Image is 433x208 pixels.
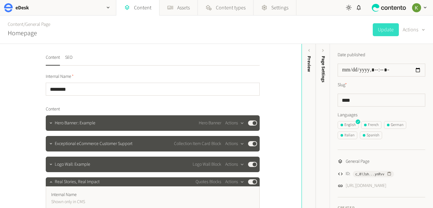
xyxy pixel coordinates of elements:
a: General Page [25,21,50,28]
div: French [364,122,379,128]
a: Content [8,21,24,28]
div: Italian [341,132,354,138]
label: Slug [338,82,347,88]
button: Update [373,23,399,36]
button: c_01Jsh...ynRvv [353,171,394,177]
span: Hero Banner: Example [55,120,95,127]
button: Actions [225,140,244,148]
p: Shown only in CMS [51,198,198,205]
a: [URL][DOMAIN_NAME] [346,182,386,189]
button: Actions [225,178,244,186]
span: Logo Wall Block [193,161,221,168]
span: Content [46,106,60,113]
div: German [387,122,403,128]
button: Content [46,54,60,66]
span: Content types [216,4,245,12]
img: eDesk [4,3,13,12]
button: Actions [225,119,244,127]
span: Page Settings [320,56,327,82]
button: Spanish [360,131,382,139]
span: Internal Name [46,73,74,80]
span: ID: [346,171,350,177]
button: Actions [403,23,425,36]
span: / [24,21,25,28]
span: Logo Wall: Example [55,161,90,168]
button: SEO [65,54,72,66]
h2: Homepage [8,28,37,38]
span: Exceptional eCommerce Customer Support [55,140,132,147]
span: Settings [271,4,288,12]
button: Actions [225,161,244,168]
button: Italian [338,131,357,139]
label: Date published [338,52,365,58]
img: Keelin Terry [412,3,421,12]
div: Preview [306,56,313,72]
span: Internal Name [51,192,77,198]
button: German [384,121,406,129]
button: French [361,121,381,129]
button: English [338,121,359,129]
label: Languages [338,112,425,119]
span: c_01Jsh...ynRvv [355,171,384,177]
div: Spanish [363,132,379,138]
span: General Page [346,158,370,165]
span: Collection Item Card Block [174,140,221,147]
h2: eDesk [15,4,29,12]
span: Quotes Blocks [196,179,221,185]
div: English [341,122,356,128]
span: Hero Banner [199,120,221,127]
span: Real Stories, Real Impact [55,179,100,185]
